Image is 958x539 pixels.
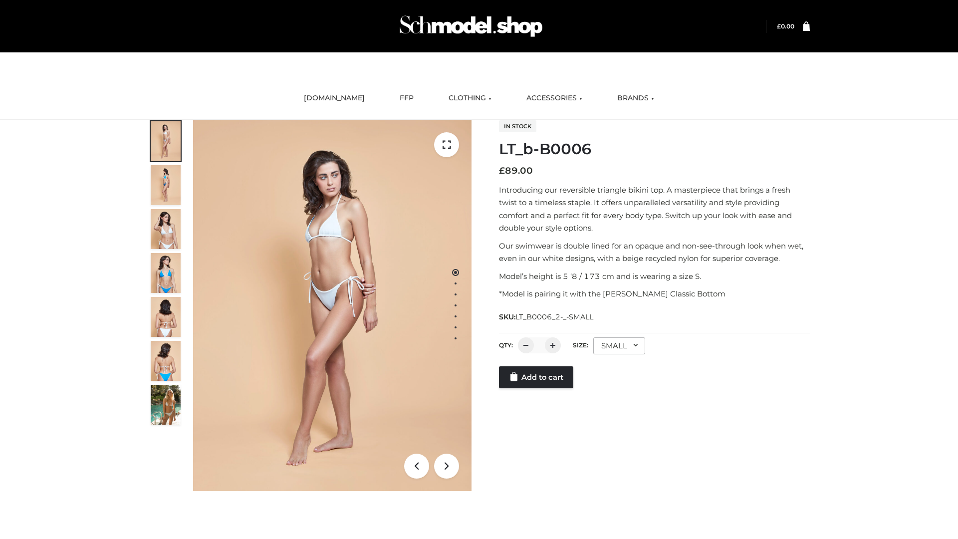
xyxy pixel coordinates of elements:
img: ArielClassicBikiniTop_CloudNine_AzureSky_OW114ECO_1 [193,120,472,491]
span: LT_B0006_2-_-SMALL [515,312,593,321]
a: [DOMAIN_NAME] [296,87,372,109]
img: ArielClassicBikiniTop_CloudNine_AzureSky_OW114ECO_8-scaled.jpg [151,341,181,381]
p: Introducing our reversible triangle bikini top. A masterpiece that brings a fresh twist to a time... [499,184,810,235]
a: FFP [392,87,421,109]
a: ACCESSORIES [519,87,590,109]
p: Our swimwear is double lined for an opaque and non-see-through look when wet, even in our white d... [499,240,810,265]
div: SMALL [593,337,645,354]
p: *Model is pairing it with the [PERSON_NAME] Classic Bottom [499,287,810,300]
img: Schmodel Admin 964 [396,6,546,46]
span: SKU: [499,311,594,323]
label: QTY: [499,341,513,349]
a: CLOTHING [441,87,499,109]
bdi: 89.00 [499,165,533,176]
img: ArielClassicBikiniTop_CloudNine_AzureSky_OW114ECO_1-scaled.jpg [151,121,181,161]
a: BRANDS [610,87,662,109]
img: ArielClassicBikiniTop_CloudNine_AzureSky_OW114ECO_3-scaled.jpg [151,209,181,249]
img: ArielClassicBikiniTop_CloudNine_AzureSky_OW114ECO_7-scaled.jpg [151,297,181,337]
a: Add to cart [499,366,573,388]
img: ArielClassicBikiniTop_CloudNine_AzureSky_OW114ECO_2-scaled.jpg [151,165,181,205]
span: £ [499,165,505,176]
bdi: 0.00 [777,22,794,30]
h1: LT_b-B0006 [499,140,810,158]
img: Arieltop_CloudNine_AzureSky2.jpg [151,385,181,425]
img: ArielClassicBikiniTop_CloudNine_AzureSky_OW114ECO_4-scaled.jpg [151,253,181,293]
a: £0.00 [777,22,794,30]
span: In stock [499,120,536,132]
span: £ [777,22,781,30]
label: Size: [573,341,588,349]
p: Model’s height is 5 ‘8 / 173 cm and is wearing a size S. [499,270,810,283]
